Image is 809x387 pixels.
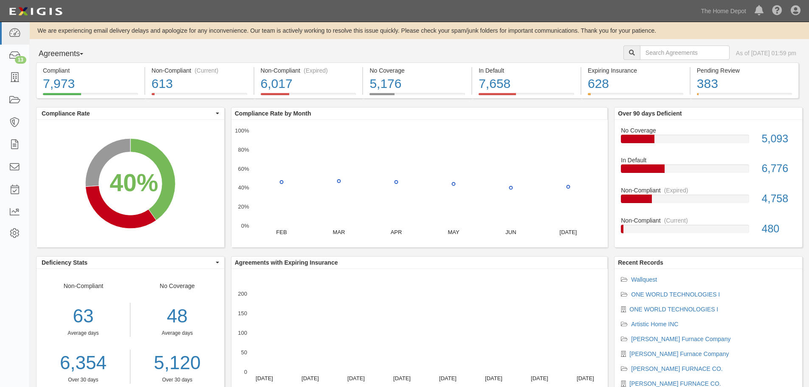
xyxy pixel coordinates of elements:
[238,330,247,336] text: 100
[137,350,218,376] a: 5,120
[238,184,249,191] text: 40%
[621,126,796,156] a: No Coverage5,093
[618,259,663,266] b: Recent Records
[37,120,224,247] svg: A chart.
[615,186,802,195] div: Non-Compliant
[755,161,802,176] div: 6,776
[369,75,465,93] div: 5,176
[43,66,138,75] div: Compliant
[755,131,802,147] div: 5,093
[696,3,750,20] a: The Home Depot
[43,75,138,93] div: 7,973
[238,203,249,210] text: 20%
[505,229,516,235] text: JUN
[244,369,247,375] text: 0
[235,110,311,117] b: Compliance Rate by Month
[439,375,457,381] text: [DATE]
[37,257,224,268] button: Deficiency Stats
[559,229,577,235] text: [DATE]
[238,310,247,316] text: 150
[6,4,65,19] img: logo-5460c22ac91f19d4615b14bd174203de0afe785f0fc80cf4dbbc73dc1793850b.png
[581,93,690,100] a: Expiring Insurance628
[629,350,729,357] a: [PERSON_NAME] Furnace Company
[137,330,218,337] div: Average days
[621,216,796,240] a: Non-Compliant(Current)480
[448,229,459,235] text: MAY
[363,93,471,100] a: No Coverage5,176
[631,276,657,283] a: Wallquest
[629,306,718,313] a: ONE WORLD TECHNOLOGIES I
[15,56,26,64] div: 13
[631,336,730,342] a: [PERSON_NAME] Furnace Company
[736,49,796,57] div: As of [DATE] 01:59 pm
[697,66,792,75] div: Pending Review
[42,258,214,267] span: Deficiency Stats
[37,350,130,376] a: 6,354
[390,229,402,235] text: APR
[664,186,688,195] div: (Expired)
[304,66,328,75] div: (Expired)
[261,75,356,93] div: 6,017
[37,330,130,337] div: Average days
[37,107,224,119] button: Compliance Rate
[631,365,722,372] a: [PERSON_NAME] FURNACE CO.
[615,216,802,225] div: Non-Compliant
[479,66,574,75] div: In Default
[772,6,782,16] i: Help Center - Complianz
[347,375,365,381] text: [DATE]
[145,93,254,100] a: Non-Compliant(Current)613
[631,321,678,328] a: Artistic Home INC
[631,291,720,298] a: ONE WORLD TECHNOLOGIES I
[137,376,218,384] div: Over 30 days
[254,93,363,100] a: Non-Compliant(Expired)6,017
[393,375,411,381] text: [DATE]
[130,282,224,384] div: No Coverage
[30,26,809,35] div: We are experiencing email delivery delays and apologize for any inconvenience. Our team is active...
[621,186,796,216] a: Non-Compliant(Expired)4,758
[369,66,465,75] div: No Coverage
[615,156,802,164] div: In Default
[36,45,100,62] button: Agreements
[261,66,356,75] div: Non-Compliant (Expired)
[37,282,130,384] div: Non-Compliant
[238,165,249,172] text: 60%
[37,303,130,330] div: 63
[531,375,548,381] text: [DATE]
[36,93,144,100] a: Compliant7,973
[588,66,683,75] div: Expiring Insurance
[152,66,247,75] div: Non-Compliant (Current)
[664,216,688,225] div: (Current)
[472,93,581,100] a: In Default7,658
[577,375,594,381] text: [DATE]
[241,223,249,229] text: 0%
[231,120,608,247] svg: A chart.
[479,75,574,93] div: 7,658
[238,147,249,153] text: 80%
[110,166,158,201] div: 40%
[235,127,249,134] text: 100%
[302,375,319,381] text: [DATE]
[333,229,345,235] text: MAR
[755,191,802,206] div: 4,758
[256,375,273,381] text: [DATE]
[691,93,799,100] a: Pending Review383
[235,259,338,266] b: Agreements with Expiring Insurance
[615,126,802,135] div: No Coverage
[37,376,130,384] div: Over 30 days
[137,303,218,330] div: 48
[697,75,792,93] div: 383
[485,375,502,381] text: [DATE]
[152,75,247,93] div: 613
[618,110,682,117] b: Over 90 days Deficient
[194,66,218,75] div: (Current)
[238,291,247,297] text: 200
[640,45,730,60] input: Search Agreements
[621,156,796,186] a: In Default6,776
[241,349,247,356] text: 50
[629,380,721,387] a: [PERSON_NAME] FURNACE CO.
[755,221,802,237] div: 480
